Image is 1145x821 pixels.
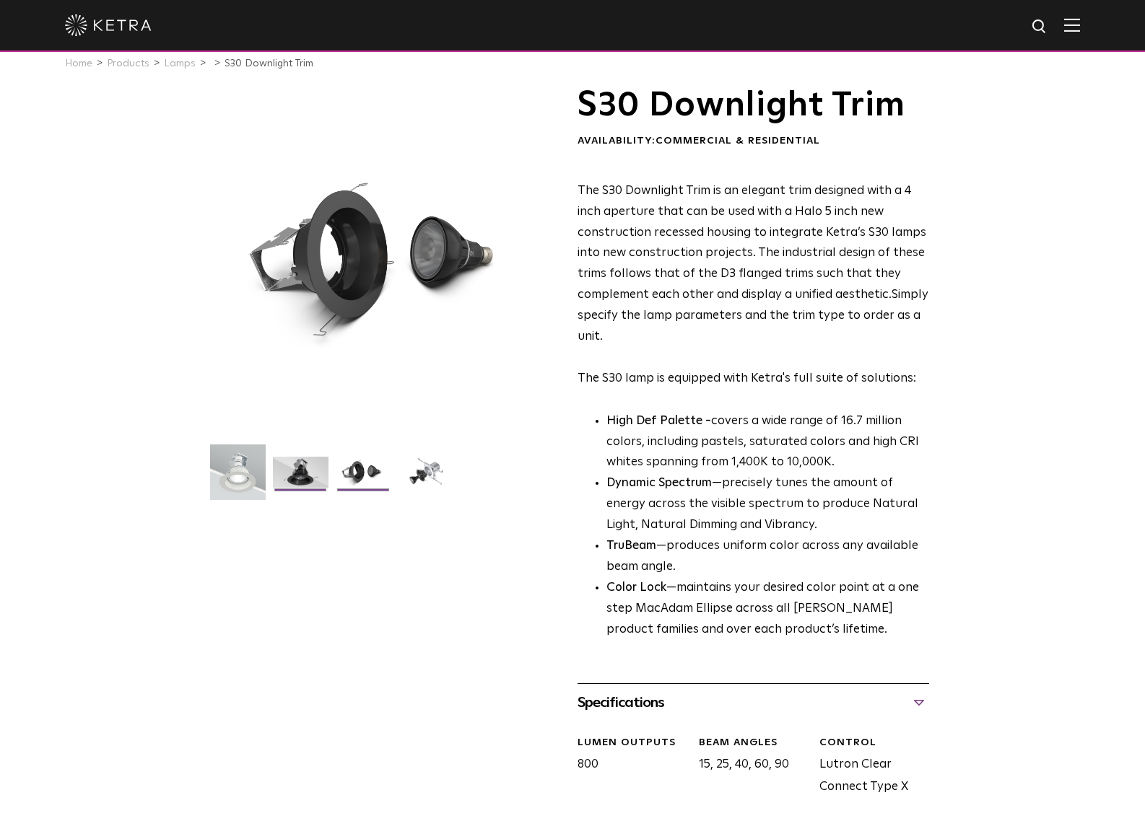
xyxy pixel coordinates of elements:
span: The S30 Downlight Trim is an elegant trim designed with a 4 inch aperture that can be used with a... [578,185,926,301]
img: S30 Halo Downlight_Table Top_Black [336,457,391,499]
img: S30 Halo Downlight_Hero_Black_Gradient [273,457,328,499]
li: —produces uniform color across any available beam angle. [606,536,929,578]
li: —precisely tunes the amount of energy across the visible spectrum to produce Natural Light, Natur... [606,473,929,536]
a: Home [65,58,92,69]
div: Availability: [578,134,929,149]
img: S30 Halo Downlight_Exploded_Black [399,457,454,499]
img: Hamburger%20Nav.svg [1064,18,1080,32]
a: Products [107,58,149,69]
div: 800 [567,736,687,798]
a: S30 Downlight Trim [225,58,313,69]
strong: Color Lock [606,581,666,594]
p: covers a wide range of 16.7 million colors, including pastels, saturated colors and high CRI whit... [606,411,929,474]
div: 15, 25, 40, 60, 90 [688,736,809,798]
div: Lutron Clear Connect Type X [809,736,929,798]
li: —maintains your desired color point at a one step MacAdam Ellipse across all [PERSON_NAME] produc... [606,578,929,641]
div: Beam Angles [699,736,809,750]
div: CONTROL [819,736,929,750]
img: S30-DownlightTrim-2021-Web-Square [210,444,266,511]
a: Lamps [164,58,196,69]
div: LUMEN OUTPUTS [578,736,687,750]
span: Simply specify the lamp parameters and the trim type to order as a unit.​ [578,289,928,343]
h1: S30 Downlight Trim [578,87,929,123]
img: ketra-logo-2019-white [65,14,152,36]
strong: High Def Palette - [606,415,711,427]
strong: TruBeam [606,540,656,552]
span: Commercial & Residential [656,136,820,146]
div: Specifications [578,691,929,714]
strong: Dynamic Spectrum [606,477,712,489]
p: The S30 lamp is equipped with Ketra's full suite of solutions: [578,181,929,390]
img: search icon [1031,18,1049,36]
